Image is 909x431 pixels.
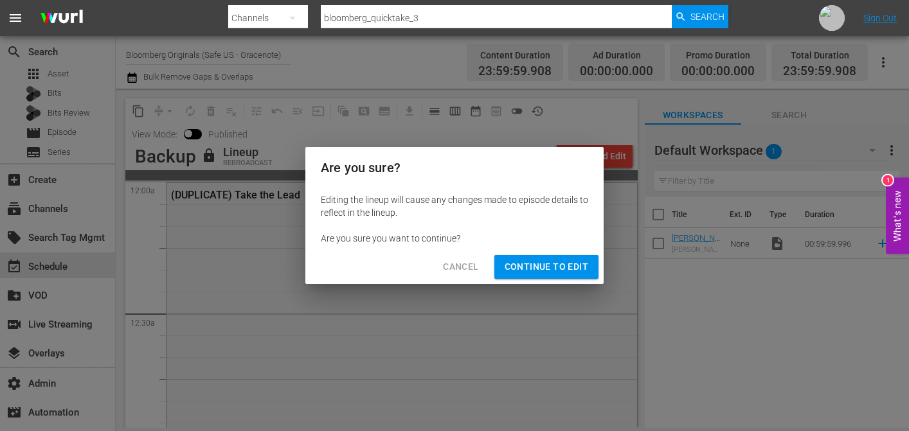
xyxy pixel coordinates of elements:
[443,259,478,275] span: Cancel
[321,193,588,219] div: Editing the lineup will cause any changes made to episode details to reflect in the lineup.
[883,175,893,185] div: 1
[886,177,909,254] button: Open Feedback Widget
[863,13,897,23] a: Sign Out
[8,10,23,26] span: menu
[505,259,588,275] span: Continue to Edit
[321,157,588,178] h2: Are you sure?
[819,5,845,31] img: photo.jpg
[433,255,489,279] button: Cancel
[494,255,598,279] button: Continue to Edit
[690,5,724,28] span: Search
[31,3,93,33] img: ans4CAIJ8jUAAAAAAAAAAAAAAAAAAAAAAAAgQb4GAAAAAAAAAAAAAAAAAAAAAAAAJMjXAAAAAAAAAAAAAAAAAAAAAAAAgAT5G...
[321,232,588,245] div: Are you sure you want to continue?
